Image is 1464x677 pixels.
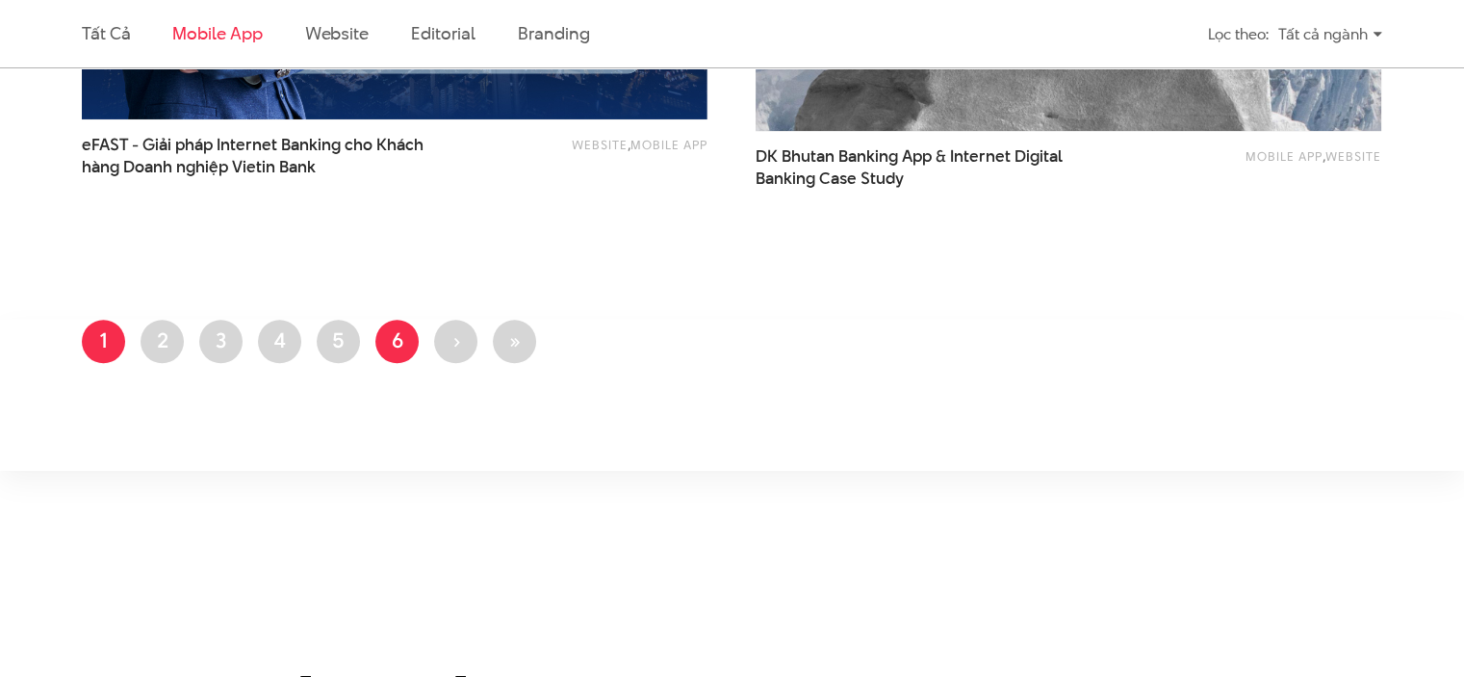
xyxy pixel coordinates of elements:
span: » [508,325,521,354]
a: 3 [199,320,243,363]
a: DK Bhutan Banking App & Internet DigitalBanking Case Study [756,145,1100,190]
a: Website [1325,147,1381,165]
a: 6 [375,320,419,363]
a: eFAST - Giải pháp Internet Banking cho Kháchhàng Doanh nghiệp Vietin Bank [82,134,426,178]
div: Lọc theo: [1208,17,1269,51]
div: , [457,134,707,169]
span: eFAST - Giải pháp Internet Banking cho Khách [82,134,426,178]
span: › [452,325,460,354]
a: Branding [518,21,589,45]
a: 2 [141,320,184,363]
a: Mobile app [172,21,262,45]
a: 5 [317,320,360,363]
a: Mobile app [630,136,707,153]
a: Mobile app [1246,147,1323,165]
span: hàng Doanh nghiệp Vietin Bank [82,156,316,178]
a: Website [305,21,369,45]
a: Editorial [411,21,475,45]
a: 4 [258,320,301,363]
div: , [1131,145,1381,180]
a: Tất cả [82,21,130,45]
div: Tất cả ngành [1278,17,1382,51]
a: Website [572,136,628,153]
span: Banking Case Study [756,168,904,190]
span: DK Bhutan Banking App & Internet Digital [756,145,1100,190]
